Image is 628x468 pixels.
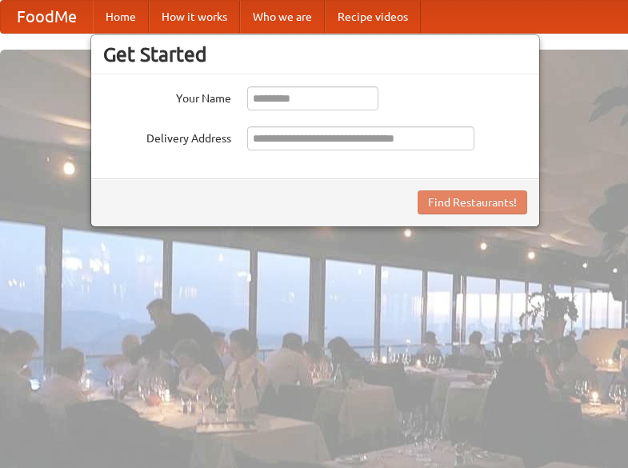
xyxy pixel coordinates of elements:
[103,126,231,146] label: Delivery Address
[1,1,93,33] a: FoodMe
[103,42,527,66] h3: Get Started
[418,190,527,214] button: Find Restaurants!
[103,86,231,106] label: Your Name
[240,1,325,33] a: Who we are
[93,1,149,33] a: Home
[149,1,240,33] a: How it works
[325,1,421,33] a: Recipe videos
